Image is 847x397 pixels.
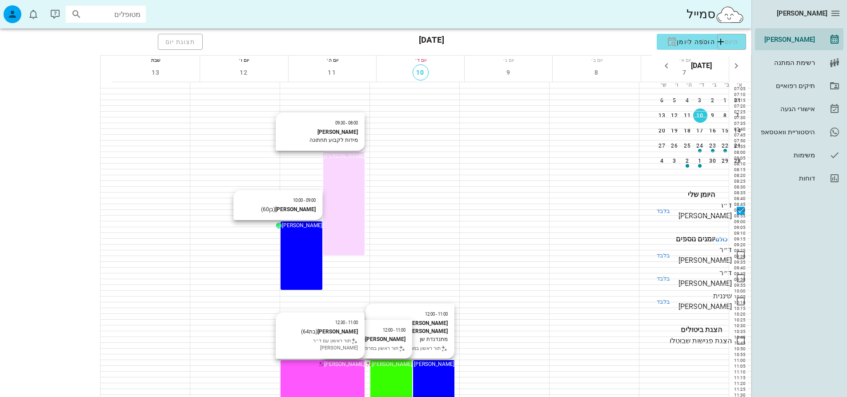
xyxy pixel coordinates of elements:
span: תג [28,8,32,12]
div: 10:15 [729,305,747,312]
div: תור ראשון עם ד״ר [PERSON_NAME] [282,337,358,352]
span: 13 [148,69,164,76]
div: 09:15 [729,236,747,242]
div: יום ה׳ [289,56,376,64]
div: 10:45 [729,340,747,346]
button: 12 [236,64,252,80]
span: [PERSON_NAME] [372,361,412,367]
strong: [PERSON_NAME] [275,206,316,213]
div: 08:25 [729,178,747,184]
small: 11:00 - 12:00 [425,311,448,316]
div: 09:35 [729,259,747,265]
div: 07:10 [729,91,747,98]
div: 11:00 [729,357,747,364]
div: 11:10 [729,369,747,375]
div: משימות [759,152,815,159]
strong: [PERSON_NAME] [317,329,358,335]
button: 8 [589,64,605,80]
div: יום ו׳ [200,56,288,64]
strong: [PERSON_NAME] בן [PERSON_NAME] [401,320,448,334]
div: 10:00 [729,288,747,294]
div: 11:15 [729,374,747,381]
span: [PERSON_NAME] [324,153,365,159]
a: דוחות [755,168,843,189]
span: 9 [501,69,517,76]
div: [PERSON_NAME] [759,36,815,43]
div: 10:30 [729,322,747,329]
div: תיקים רפואיים [759,82,815,89]
strong: [PERSON_NAME] [317,129,358,135]
span: 64 [303,329,309,335]
img: SmileCloud logo [715,6,744,24]
div: מידות לקבוע תחתונה [282,136,358,144]
div: דוחות [759,175,815,182]
div: 08:05 [729,155,747,161]
button: 11 [324,64,340,80]
div: 07:50 [729,137,747,144]
div: 09:40 [729,265,747,271]
div: 11:20 [729,380,747,387]
div: 07:25 [729,108,747,115]
button: 10 [413,64,429,80]
button: 9 [501,64,517,80]
div: 11:25 [729,386,747,393]
div: 08:35 [729,189,747,196]
div: אישורי הגעה [759,105,815,112]
span: 12 [236,69,252,76]
div: 09:45 [729,270,747,277]
div: 07:30 [729,114,747,121]
div: יום ד׳ [377,56,464,64]
div: 10:35 [729,328,747,335]
div: 09:20 [729,241,747,248]
small: 11:00 - 12:30 [335,320,358,325]
div: 08:50 [729,207,747,213]
small: 11:00 - 12:00 [383,327,405,332]
div: 08:30 [729,184,747,190]
span: 8 [589,69,605,76]
span: תצוגת יום [165,38,196,45]
span: היום [725,38,739,45]
div: תור ראשון במרפאה [330,345,405,352]
div: 09:30 [729,253,747,260]
div: 08:00 [729,149,747,156]
button: הוספה ליומן [657,34,746,50]
div: סמייל [686,5,744,24]
span: [PERSON_NAME] [777,9,827,17]
div: 08:20 [729,172,747,179]
div: 08:45 [729,201,747,208]
span: 7 [677,69,693,76]
div: 10:55 [729,351,747,358]
small: 08:00 - 09:30 [335,120,358,125]
div: 08:55 [729,213,747,219]
span: [PERSON_NAME] [282,222,322,229]
div: יום ב׳ [553,56,640,64]
div: 09:05 [729,224,747,231]
span: (בן ) [261,206,275,213]
div: 07:15 [729,97,747,104]
div: 07:35 [729,120,747,127]
div: 10:20 [729,311,747,317]
div: 09:50 [729,276,747,283]
span: (בת ) [301,329,317,335]
div: 07:20 [729,103,747,109]
span: 11 [324,69,340,76]
div: 07:40 [729,126,747,132]
div: 08:10 [729,160,747,167]
button: 13 [148,64,164,80]
div: 07:45 [729,132,747,138]
div: יום א׳ [641,56,729,64]
a: היסטוריית וואטסאפ [755,121,843,143]
small: 09:00 - 10:00 [293,198,316,203]
button: היום [717,34,746,50]
div: 11:05 [729,363,747,369]
div: 10:25 [729,317,747,323]
a: משימות [755,144,843,166]
div: 08:40 [729,195,747,202]
div: 08:15 [729,166,747,173]
div: 10:40 [729,334,747,341]
strong: [PERSON_NAME] [365,336,405,342]
button: תצוגת יום [158,34,203,50]
div: 09:00 [729,218,747,225]
div: 10:05 [729,293,747,300]
div: 09:25 [729,247,747,254]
